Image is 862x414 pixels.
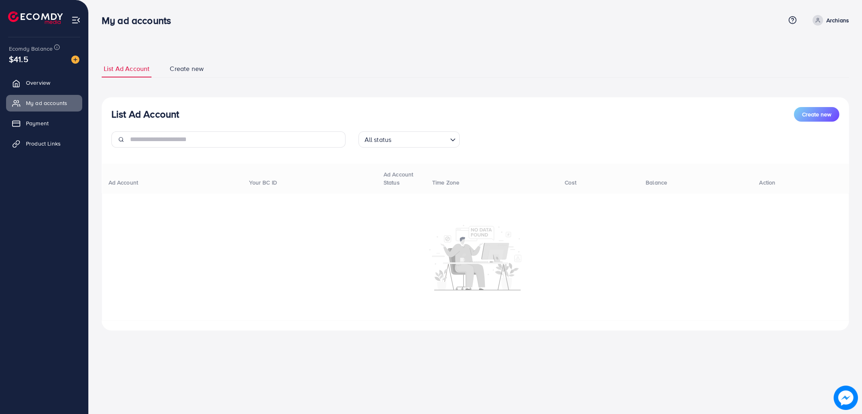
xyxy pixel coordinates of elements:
[26,99,67,107] span: My ad accounts
[794,107,839,122] button: Create new
[358,131,460,148] div: Search for option
[111,108,179,120] h3: List Ad Account
[826,15,849,25] p: Archians
[104,64,149,73] span: List Ad Account
[6,95,82,111] a: My ad accounts
[802,110,831,118] span: Create new
[9,53,28,65] span: $41.5
[26,119,49,127] span: Payment
[834,386,858,410] img: image
[394,132,446,146] input: Search for option
[102,15,177,26] h3: My ad accounts
[6,75,82,91] a: Overview
[170,64,204,73] span: Create new
[6,135,82,152] a: Product Links
[9,45,53,53] span: Ecomdy Balance
[71,15,81,25] img: menu
[71,56,79,64] img: image
[8,11,63,24] img: logo
[363,134,393,146] span: All status
[26,139,61,148] span: Product Links
[6,115,82,131] a: Payment
[809,15,849,26] a: Archians
[26,79,50,87] span: Overview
